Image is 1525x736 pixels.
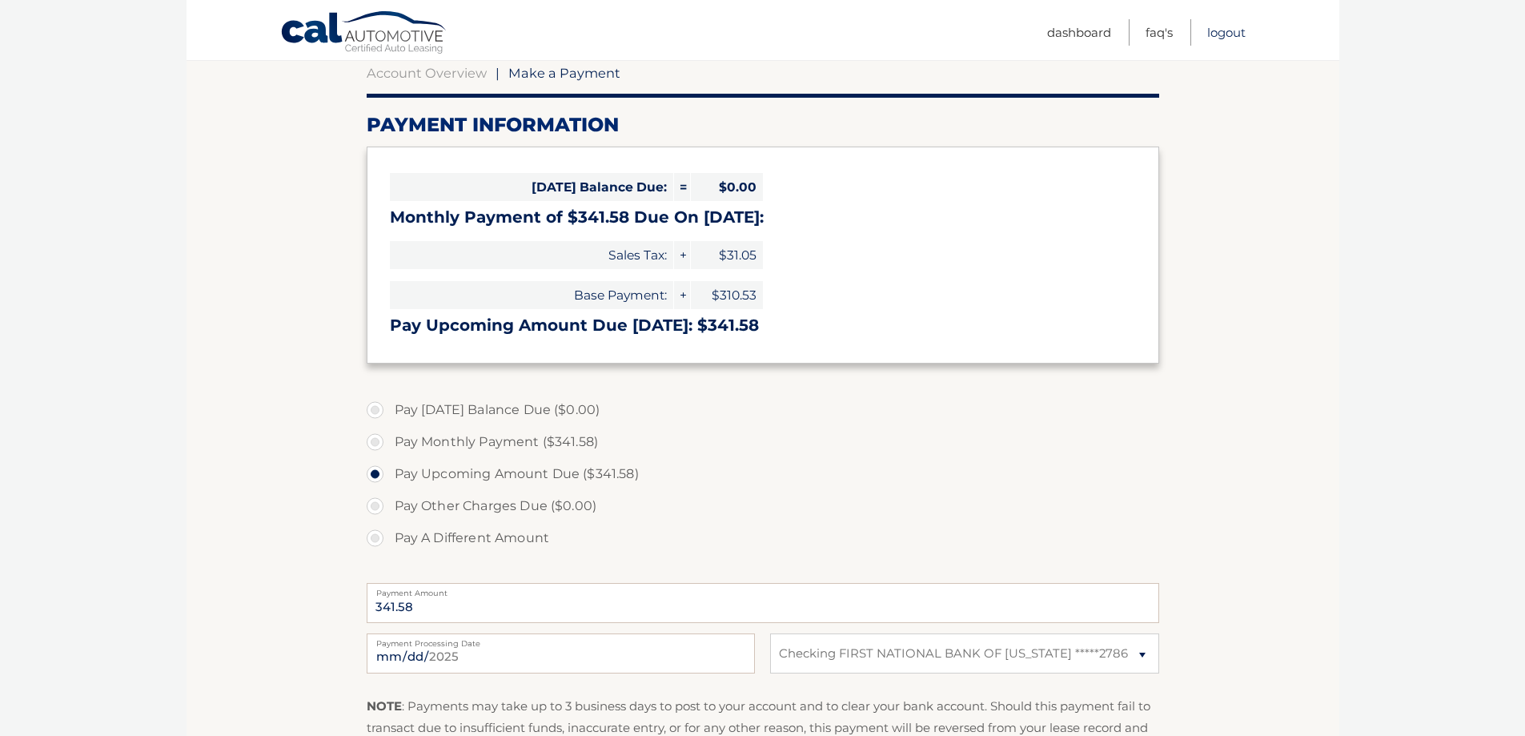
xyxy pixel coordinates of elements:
span: [DATE] Balance Due: [390,173,673,201]
h2: Payment Information [367,113,1159,137]
span: Sales Tax: [390,241,673,269]
span: $0.00 [691,173,763,201]
a: Cal Automotive [280,10,448,57]
label: Payment Amount [367,583,1159,596]
label: Payment Processing Date [367,633,755,646]
label: Pay Upcoming Amount Due ($341.58) [367,458,1159,490]
span: = [674,173,690,201]
input: Payment Date [367,633,755,674]
a: Dashboard [1047,19,1111,46]
span: $310.53 [691,281,763,309]
input: Payment Amount [367,583,1159,623]
span: + [674,281,690,309]
a: FAQ's [1146,19,1173,46]
a: Account Overview [367,65,487,81]
span: Make a Payment [508,65,620,81]
span: | [496,65,500,81]
span: $31.05 [691,241,763,269]
h3: Pay Upcoming Amount Due [DATE]: $341.58 [390,316,1136,336]
h3: Monthly Payment of $341.58 Due On [DATE]: [390,207,1136,227]
label: Pay Monthly Payment ($341.58) [367,426,1159,458]
a: Logout [1207,19,1246,46]
strong: NOTE [367,698,402,714]
label: Pay Other Charges Due ($0.00) [367,490,1159,522]
span: Base Payment: [390,281,673,309]
label: Pay A Different Amount [367,522,1159,554]
label: Pay [DATE] Balance Due ($0.00) [367,394,1159,426]
span: + [674,241,690,269]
